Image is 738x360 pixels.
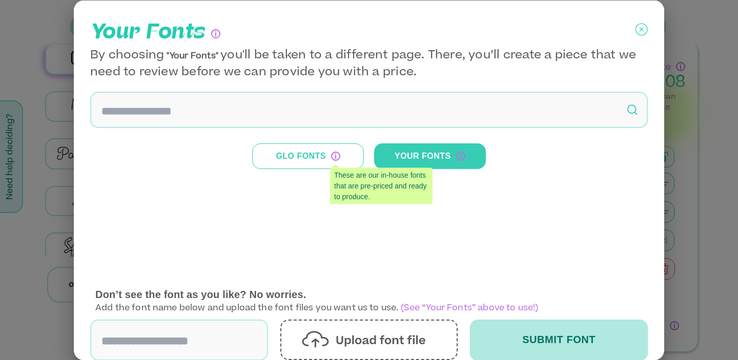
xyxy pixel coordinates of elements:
[687,311,738,360] iframe: Chat Widget
[252,143,364,168] button: Glo FontsThese are our in-house fonts that are pre-priced and ready to produce.
[456,151,465,160] div: This is a temporary place where your uploaded fonts will show-up. From here you can select them a...
[302,330,436,348] img: UploadFont
[374,143,486,168] button: Your FontsThis is a temporary place where your uploaded fonts will show-up. From here you can sel...
[398,304,538,312] span: (See “Your Fonts” above to use!)
[164,52,220,60] span: "Your Fonts"
[470,319,648,360] button: Submit Font
[95,286,643,302] p: Don’t see the font as you like? No worries.
[211,29,220,38] div: You can choose up to three of our in house fonts for your design. If you are looking to add an ad...
[95,286,643,314] p: Add the font name below and upload the font files you want us to use.
[90,47,648,81] p: By choosing you'll be taken to a different page. There, you’ll create a piece that we need to rev...
[330,168,433,204] div: These are our in-house fonts that are pre-priced and ready to produce.
[331,151,340,160] div: These are our in-house fonts that are pre-priced and ready to produce.
[90,16,220,47] p: Your Fonts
